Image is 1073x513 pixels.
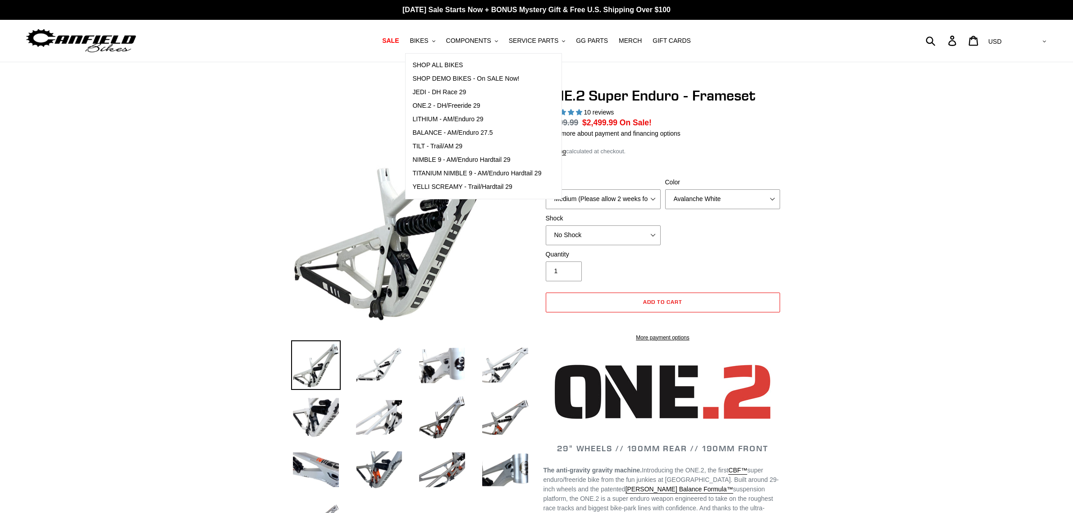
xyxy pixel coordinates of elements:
[412,61,463,69] span: SHOP ALL BIKES
[614,35,646,47] a: MERCH
[582,118,617,127] span: $2,499.99
[378,35,403,47] a: SALE
[406,153,548,167] a: NIMBLE 9 - AM/Enduro Hardtail 29
[406,86,548,99] a: JEDI - DH Race 29
[543,109,584,116] span: 5.00 stars
[412,156,510,164] span: NIMBLE 9 - AM/Enduro Hardtail 29
[412,142,462,150] span: TILT - Trail/AM 29
[543,147,782,156] div: calculated at checkout.
[291,445,341,495] img: Load image into Gallery viewer, ONE.2 Super Enduro - Frameset
[406,126,548,140] a: BALANCE - AM/Enduro 27.5
[480,393,530,442] img: Load image into Gallery viewer, ONE.2 Super Enduro - Frameset
[442,35,502,47] button: COMPONENTS
[406,180,548,194] a: YELLI SCREAMY - Trail/Hardtail 29
[480,445,530,495] img: Load image into Gallery viewer, ONE.2 Super Enduro - Frameset
[619,37,642,45] span: MERCH
[412,169,541,177] span: TITANIUM NIMBLE 9 - AM/Enduro Hardtail 29
[412,129,493,137] span: BALANCE - AM/Enduro 27.5
[546,214,661,223] label: Shock
[543,467,642,474] strong: The anti-gravity gravity machine.
[626,486,733,494] a: [PERSON_NAME] Balance Formula™
[653,37,691,45] span: GIFT CARDS
[354,340,404,390] img: Load image into Gallery viewer, ONE.2 Super Enduro - Frameset
[643,298,682,305] span: Add to cart
[354,393,404,442] img: Load image into Gallery viewer, ONE.2 Super Enduro - Frameset
[446,37,491,45] span: COMPONENTS
[728,467,747,475] a: CBF™
[546,334,780,342] a: More payment options
[406,140,548,153] a: TILT - Trail/AM 29
[543,467,779,493] span: super enduro/freeride bike from the fun junkies at [GEOGRAPHIC_DATA]. Built around 29-inch wheels...
[584,109,614,116] span: 10 reviews
[543,87,782,104] h1: ONE.2 Super Enduro - Frameset
[406,72,548,86] a: SHOP DEMO BIKES - On SALE Now!
[406,113,548,126] a: LITHIUM - AM/Enduro 29
[504,35,570,47] button: SERVICE PARTS
[642,467,728,474] span: Introducing the ONE.2, the first
[412,88,466,96] span: JEDI - DH Race 29
[405,35,439,47] button: BIKES
[665,178,780,187] label: Color
[480,340,530,390] img: Load image into Gallery viewer, ONE.2 Super Enduro - Frameset
[412,75,519,82] span: SHOP DEMO BIKES - On SALE Now!
[406,167,548,180] a: TITANIUM NIMBLE 9 - AM/Enduro Hardtail 29
[382,37,399,45] span: SALE
[417,445,467,495] img: Load image into Gallery viewer, ONE.2 Super Enduro - Frameset
[354,445,404,495] img: Load image into Gallery viewer, ONE.2 Super Enduro - Frameset
[620,117,652,128] span: On Sale!
[412,102,480,110] span: ONE.2 - DH/Freeride 29
[417,340,467,390] img: Load image into Gallery viewer, ONE.2 Super Enduro - Frameset
[576,37,608,45] span: GG PARTS
[291,340,341,390] img: Load image into Gallery viewer, ONE.2 Super Enduro - Frameset
[406,99,548,113] a: ONE.2 - DH/Freeride 29
[417,393,467,442] img: Load image into Gallery viewer, ONE.2 Super Enduro - Frameset
[546,250,661,259] label: Quantity
[546,178,661,187] label: Size
[412,115,483,123] span: LITHIUM - AM/Enduro 29
[648,35,695,47] a: GIFT CARDS
[406,59,548,72] a: SHOP ALL BIKES
[546,293,780,312] button: Add to cart
[291,393,341,442] img: Load image into Gallery viewer, ONE.2 Super Enduro - Frameset
[931,31,954,50] input: Search
[509,37,558,45] span: SERVICE PARTS
[410,37,428,45] span: BIKES
[571,35,612,47] a: GG PARTS
[557,443,768,453] span: 29" WHEELS // 190MM REAR // 190MM FRONT
[543,130,680,137] a: Learn more about payment and financing options
[412,183,512,191] span: YELLI SCREAMY - Trail/Hardtail 29
[25,27,137,55] img: Canfield Bikes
